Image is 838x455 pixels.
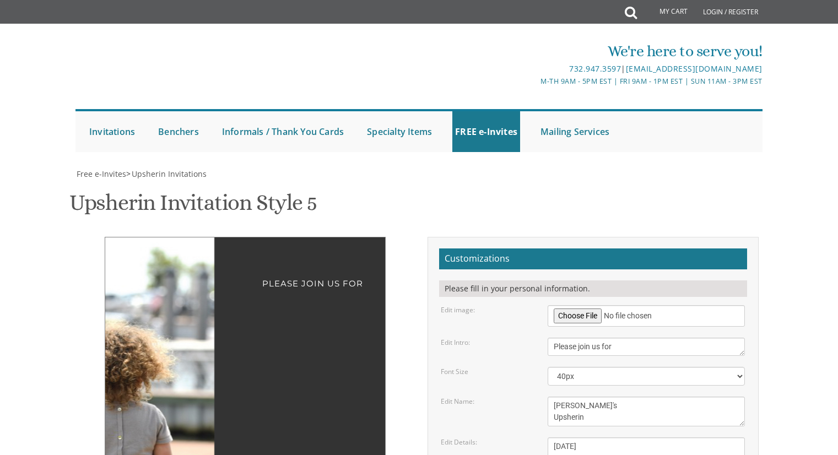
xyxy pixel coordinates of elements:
a: Mailing Services [538,111,612,152]
a: Benchers [155,111,202,152]
a: 732.947.3597 [569,63,621,74]
a: Informals / Thank You Cards [219,111,347,152]
label: Edit Details: [441,437,477,447]
a: Free e-Invites [75,169,126,179]
label: Edit image: [441,305,475,315]
textarea: Please join us for [548,338,745,356]
span: Upsherin Invitations [132,169,207,179]
div: Please fill in your personal information. [439,280,747,297]
h1: Upsherin Invitation Style 5 [69,191,317,223]
a: Specialty Items [364,111,435,152]
a: [EMAIL_ADDRESS][DOMAIN_NAME] [626,63,763,74]
a: My Cart [636,1,695,23]
a: Invitations [86,111,138,152]
label: Font Size [441,367,468,376]
h2: Customizations [439,248,747,269]
div: We're here to serve you! [305,40,763,62]
label: Edit Intro: [441,338,470,347]
a: Upsherin Invitations [131,169,207,179]
a: FREE e-Invites [452,111,520,152]
span: Free e-Invites [77,169,126,179]
div: Please join us for [127,259,363,292]
textarea: [PERSON_NAME]'s Upsherin [548,397,745,426]
img: ACwAAAAAAQABAAACADs= [230,237,231,238]
div: | [305,62,763,75]
span: > [126,169,207,179]
div: M-Th 9am - 5pm EST | Fri 9am - 1pm EST | Sun 11am - 3pm EST [305,75,763,87]
label: Edit Name: [441,397,474,406]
